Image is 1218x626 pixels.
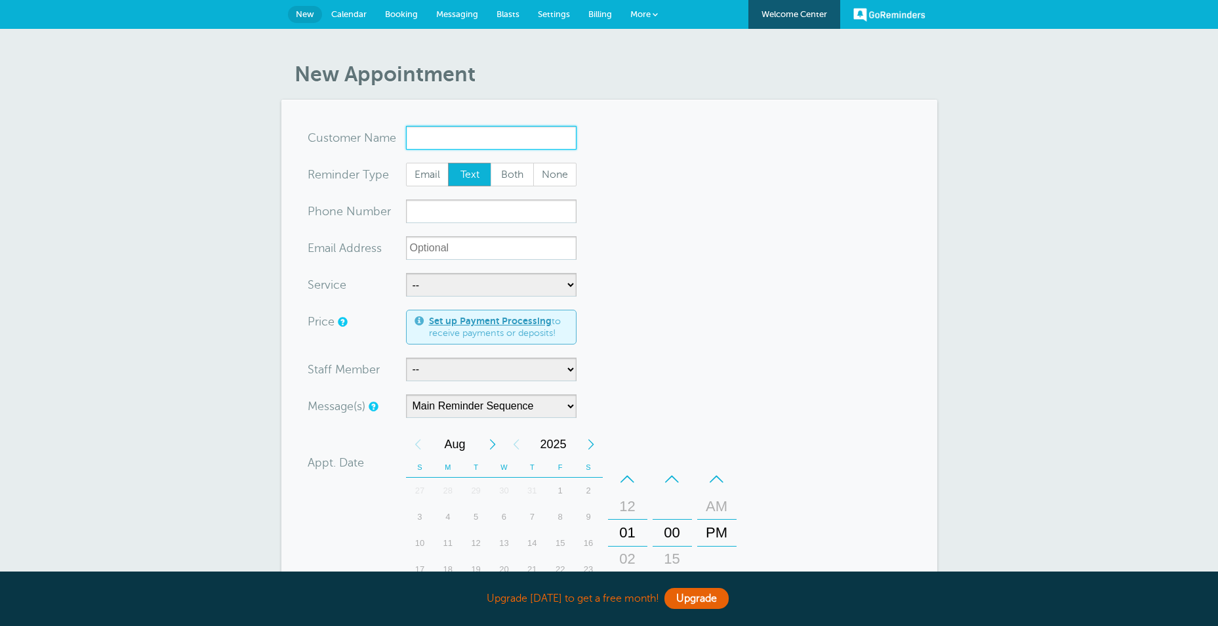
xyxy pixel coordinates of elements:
[491,163,534,186] label: Both
[701,493,733,520] div: AM
[294,62,937,87] h1: New Appointment
[308,279,346,291] label: Service
[434,457,462,478] th: M
[308,400,365,412] label: Message(s)
[630,9,651,19] span: More
[657,546,688,572] div: 15
[701,520,733,546] div: PM
[579,431,603,457] div: Next Year
[406,163,449,186] label: Email
[575,556,603,583] div: Saturday, August 23
[653,466,692,600] div: Minutes
[462,530,490,556] div: 12
[481,431,504,457] div: Next Month
[546,556,575,583] div: Friday, August 22
[588,9,612,19] span: Billing
[575,478,603,504] div: 2
[546,478,575,504] div: 1
[462,556,490,583] div: 19
[518,478,546,504] div: 31
[462,504,490,530] div: 5
[612,520,643,546] div: 01
[575,504,603,530] div: 9
[546,504,575,530] div: 8
[434,504,462,530] div: Monday, August 4
[434,556,462,583] div: Monday, August 18
[308,199,406,223] div: mber
[518,478,546,504] div: Thursday, July 31
[490,530,518,556] div: 13
[608,466,647,600] div: Hours
[308,242,331,254] span: Ema
[490,457,518,478] th: W
[538,9,570,19] span: Settings
[406,504,434,530] div: 3
[406,504,434,530] div: Sunday, August 3
[434,478,462,504] div: 28
[406,478,434,504] div: 27
[546,478,575,504] div: Friday, August 1
[575,457,603,478] th: S
[462,457,490,478] th: T
[385,9,418,19] span: Booking
[490,530,518,556] div: Wednesday, August 13
[518,556,546,583] div: 21
[504,431,528,457] div: Previous Year
[657,520,688,546] div: 00
[491,163,533,186] span: Both
[490,504,518,530] div: Wednesday, August 6
[575,504,603,530] div: Saturday, August 9
[406,431,430,457] div: Previous Month
[434,504,462,530] div: 4
[430,431,481,457] span: August
[490,478,518,504] div: Wednesday, July 30
[518,556,546,583] div: Thursday, August 21
[462,530,490,556] div: Tuesday, August 12
[434,478,462,504] div: Monday, July 28
[528,431,579,457] span: 2025
[369,402,376,411] a: Simple templates and custom messages will use the reminder schedule set under Settings > Reminder...
[329,205,363,217] span: ne Nu
[406,556,434,583] div: Sunday, August 17
[462,478,490,504] div: Tuesday, July 29
[434,530,462,556] div: 11
[462,504,490,530] div: Tuesday, August 5
[331,9,367,19] span: Calendar
[338,318,346,326] a: An optional price for the appointment. If you set a price, you can include a payment link in your...
[308,316,335,327] label: Price
[329,132,373,144] span: tomer N
[434,556,462,583] div: 18
[518,457,546,478] th: T
[429,316,552,326] a: Set up Payment Processing
[490,504,518,530] div: 6
[490,478,518,504] div: 30
[664,588,729,609] a: Upgrade
[281,585,937,613] div: Upgrade [DATE] to get a free month!
[308,205,329,217] span: Pho
[288,6,322,23] a: New
[533,163,577,186] label: None
[546,530,575,556] div: 15
[448,163,491,186] label: Text
[462,556,490,583] div: Tuesday, August 19
[308,364,380,375] label: Staff Member
[406,530,434,556] div: 10
[308,236,406,260] div: ress
[546,457,575,478] th: F
[308,132,329,144] span: Cus
[308,126,406,150] div: ame
[497,9,519,19] span: Blasts
[407,163,449,186] span: Email
[449,163,491,186] span: Text
[518,530,546,556] div: Thursday, August 14
[434,530,462,556] div: Monday, August 11
[406,530,434,556] div: Sunday, August 10
[518,530,546,556] div: 14
[406,556,434,583] div: 17
[546,530,575,556] div: Friday, August 15
[308,457,364,469] label: Appt. Date
[612,493,643,520] div: 12
[429,316,568,339] span: to receive payments or deposits!
[575,556,603,583] div: 23
[462,478,490,504] div: 29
